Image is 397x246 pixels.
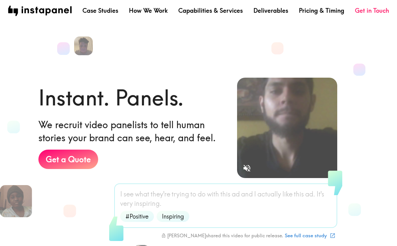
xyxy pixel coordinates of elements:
[38,83,184,113] h1: Instant. Panels.
[305,189,315,199] span: ad.
[122,212,153,221] span: #Positive
[220,189,230,199] span: this
[283,230,337,241] a: See full case study
[254,189,256,199] span: I
[317,189,324,199] span: It's
[355,6,389,15] a: Get in Touch
[294,189,304,199] span: this
[135,189,149,199] span: what
[161,233,283,239] div: [PERSON_NAME] shared this video for public release.
[198,189,206,199] span: do
[120,189,122,199] span: I
[120,199,133,208] span: very
[74,36,93,55] img: Liam
[124,189,134,199] span: see
[253,6,288,15] a: Deliverables
[38,150,98,169] a: Get a Quote
[178,6,243,15] a: Capabilities & Services
[134,199,162,208] span: inspiring.
[241,189,253,199] span: and
[151,189,170,199] span: they're
[172,189,189,199] span: trying
[207,189,219,199] span: with
[38,118,226,144] h6: We recruit video panelists to tell human stories your brand can see, hear, and feel.
[158,212,188,221] span: Inspiring
[232,189,240,199] span: ad
[8,6,72,16] img: instapanel
[82,6,118,15] a: Case Studies
[282,189,292,199] span: like
[257,189,281,199] span: actually
[240,161,254,175] button: Sound is off
[190,189,196,199] span: to
[129,6,168,15] a: How We Work
[299,6,344,15] a: Pricing & Timing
